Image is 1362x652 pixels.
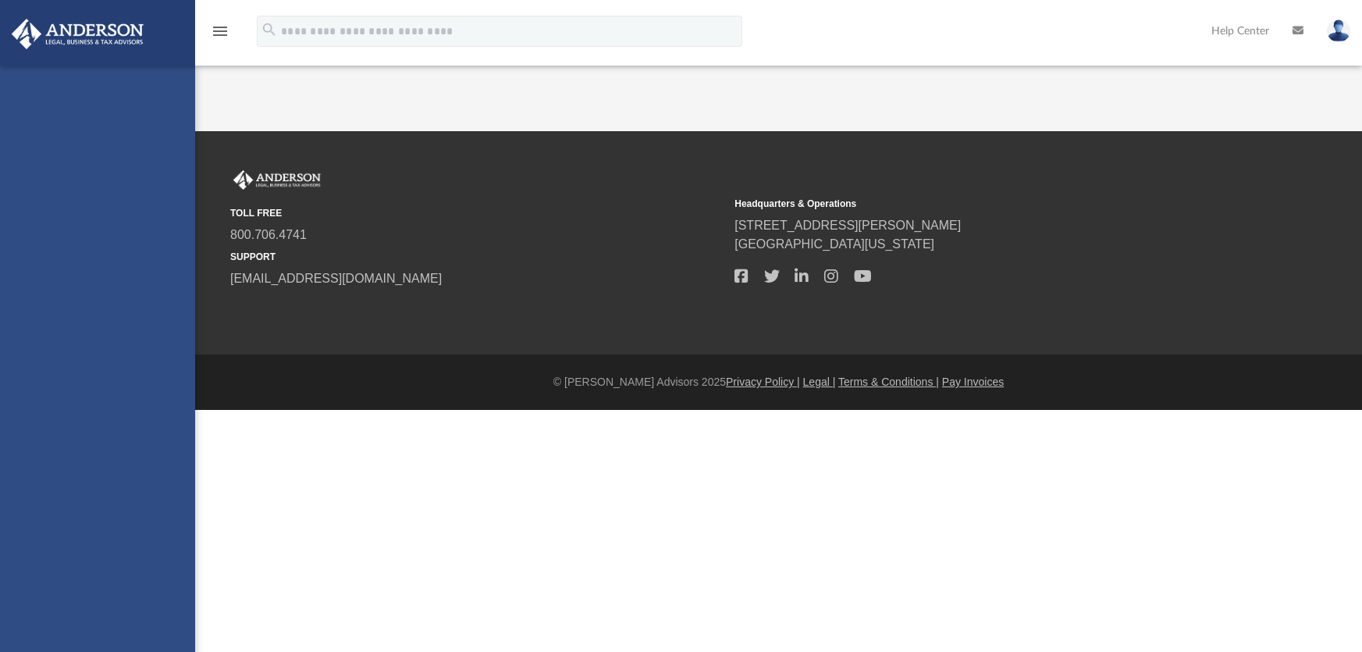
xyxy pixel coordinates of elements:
a: Privacy Policy | [726,376,800,388]
i: search [261,21,278,38]
i: menu [211,22,229,41]
a: [EMAIL_ADDRESS][DOMAIN_NAME] [230,272,442,285]
img: Anderson Advisors Platinum Portal [230,170,324,191]
small: TOLL FREE [230,206,724,220]
small: Headquarters & Operations [734,197,1228,211]
a: Terms & Conditions | [838,376,939,388]
div: © [PERSON_NAME] Advisors 2025 [195,374,1362,390]
a: 800.706.4741 [230,228,307,241]
a: menu [211,30,229,41]
a: Pay Invoices [942,376,1004,388]
small: SUPPORT [230,250,724,264]
a: Legal | [803,376,836,388]
a: [STREET_ADDRESS][PERSON_NAME] [734,219,961,232]
img: Anderson Advisors Platinum Portal [7,19,148,49]
a: [GEOGRAPHIC_DATA][US_STATE] [734,237,934,251]
img: User Pic [1327,20,1350,42]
